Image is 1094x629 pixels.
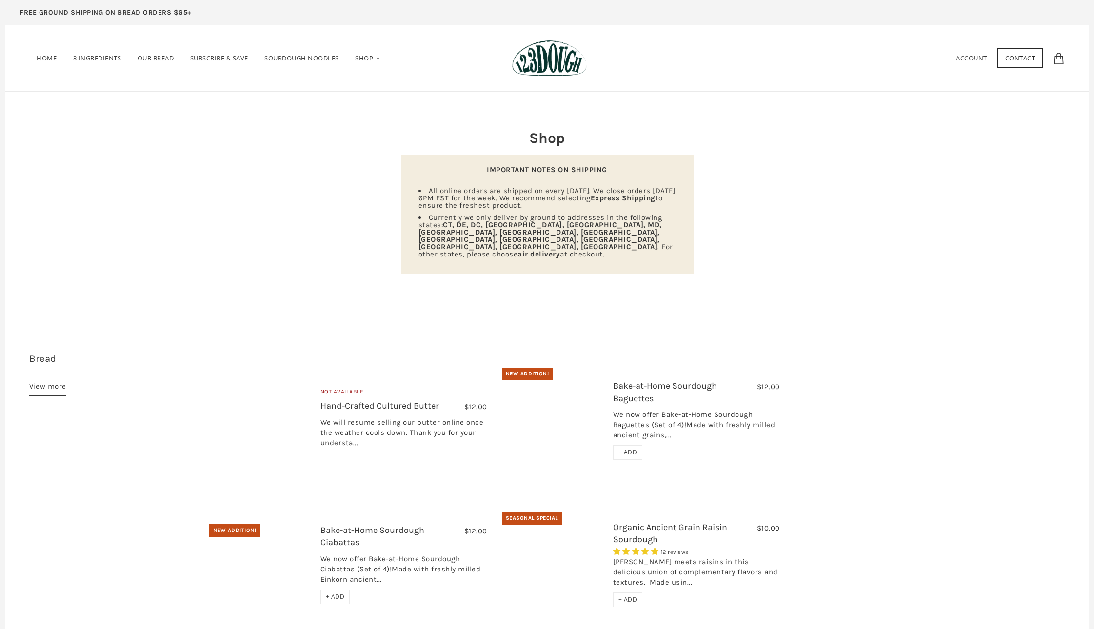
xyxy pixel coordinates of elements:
div: + ADD [613,445,643,460]
div: We now offer Bake-at-Home Sourdough Ciabattas (Set of 4)!Made with freshly milled Einkorn ancient... [320,554,487,590]
a: FREE GROUND SHIPPING ON BREAD ORDERS $65+ [5,5,206,25]
a: Bake-at-Home Sourdough Baguettes [502,368,606,472]
img: 123Dough Bakery [512,40,587,77]
strong: air delivery [517,250,560,258]
h2: Shop [401,128,694,148]
a: Our Bread [130,40,181,76]
span: 3 Ingredients [73,54,121,62]
a: Organic Ancient Grain Raisin Sourdough [502,512,606,616]
h3: 11 items [29,352,202,380]
a: 3 Ingredients [66,40,129,76]
span: $12.00 [757,382,780,391]
div: New Addition! [502,368,553,380]
a: Bread [29,353,57,364]
div: Seasonal Special [502,512,562,525]
div: We will resume selling our butter online once the weather cools down. Thank you for your understa... [320,417,487,453]
div: New Addition! [209,524,260,537]
a: Account [956,54,987,62]
div: Not Available [320,387,487,400]
span: Shop [355,54,373,62]
span: Subscribe & Save [190,54,248,62]
div: We now offer Bake-at-Home Sourdough Baguettes (Set of 4)!Made with freshly milled ancient grains,... [613,410,780,445]
span: $10.00 [757,524,780,532]
span: 5.00 stars [613,547,661,556]
span: Currently we only deliver by ground to addresses in the following states: . For other states, ple... [418,213,673,258]
span: + ADD [618,595,637,604]
a: Hand-Crafted Cultured Butter [320,400,439,411]
a: Organic Ancient Grain Raisin Sourdough [613,522,727,545]
a: Hand-Crafted Cultured Butter [209,352,313,488]
span: + ADD [326,592,345,601]
span: $12.00 [464,527,487,535]
a: Shop [348,40,388,77]
a: Bake-at-Home Sourdough Ciabattas [209,531,313,597]
span: Our Bread [138,54,174,62]
a: Contact [997,48,1044,68]
div: + ADD [613,592,643,607]
span: 12 reviews [661,549,689,555]
nav: Primary [29,40,388,77]
span: Home [37,54,57,62]
div: [PERSON_NAME] meets raisins in this delicious union of complementary flavors and textures. Made u... [613,557,780,592]
span: $12.00 [464,402,487,411]
p: FREE GROUND SHIPPING ON BREAD ORDERS $65+ [20,7,192,18]
a: SOURDOUGH NOODLES [257,40,346,76]
a: Home [29,40,64,76]
span: + ADD [618,448,637,456]
strong: CT, DE, DC, [GEOGRAPHIC_DATA], [GEOGRAPHIC_DATA], MD, [GEOGRAPHIC_DATA], [GEOGRAPHIC_DATA], [GEOG... [418,220,662,251]
strong: Express Shipping [591,194,656,202]
strong: IMPORTANT NOTES ON SHIPPING [487,165,607,174]
div: + ADD [320,590,350,604]
a: View more [29,380,66,396]
span: All online orders are shipped on every [DATE]. We close orders [DATE] 6PM EST for the week. We re... [418,186,676,210]
a: Bake-at-Home Sourdough Baguettes [613,380,717,403]
a: Bake-at-Home Sourdough Ciabattas [320,525,424,548]
span: SOURDOUGH NOODLES [264,54,339,62]
a: Subscribe & Save [183,40,256,76]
